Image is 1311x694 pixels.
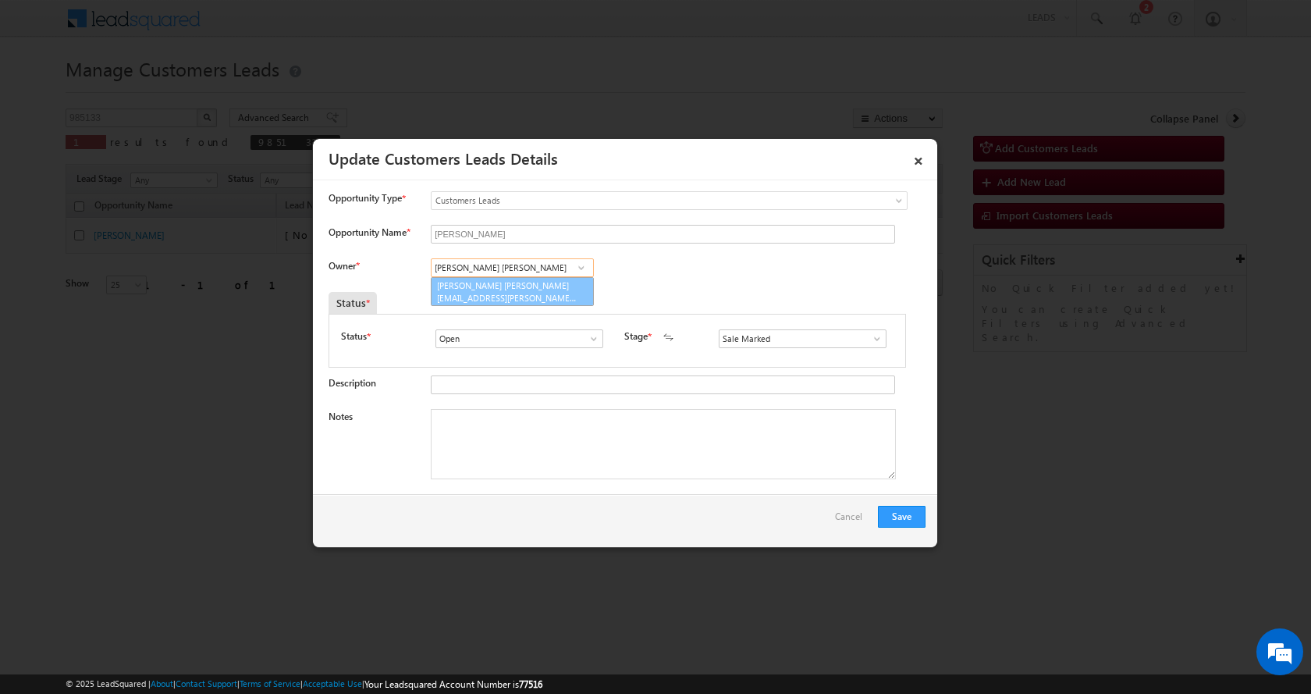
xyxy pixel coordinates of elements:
[364,678,542,690] span: Your Leadsquared Account Number is
[27,82,66,102] img: d_60004797649_company_0_60004797649
[905,144,932,172] a: ×
[20,144,285,468] textarea: Type your message and hit 'Enter'
[580,331,599,347] a: Show All Items
[341,329,367,343] label: Status
[435,329,603,348] input: Type to Search
[437,292,577,304] span: [EMAIL_ADDRESS][PERSON_NAME][DOMAIN_NAME]
[329,147,558,169] a: Update Customers Leads Details
[329,292,377,314] div: Status
[432,194,844,208] span: Customers Leads
[624,329,648,343] label: Stage
[176,678,237,689] a: Contact Support
[329,260,359,272] label: Owner
[719,329,886,348] input: Type to Search
[878,506,926,528] button: Save
[329,191,402,205] span: Opportunity Type
[256,8,293,45] div: Minimize live chat window
[519,678,542,690] span: 77516
[431,277,594,307] a: [PERSON_NAME] [PERSON_NAME]
[151,678,173,689] a: About
[431,191,908,210] a: Customers Leads
[835,506,870,536] a: Cancel
[571,260,591,276] a: Show All Items
[240,678,300,689] a: Terms of Service
[431,258,594,277] input: Type to Search
[863,331,883,347] a: Show All Items
[81,82,262,102] div: Chat with us now
[329,377,376,389] label: Description
[329,411,353,422] label: Notes
[212,481,283,502] em: Start Chat
[329,226,410,238] label: Opportunity Name
[66,677,542,692] span: © 2025 LeadSquared | | | | |
[303,678,362,689] a: Acceptable Use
